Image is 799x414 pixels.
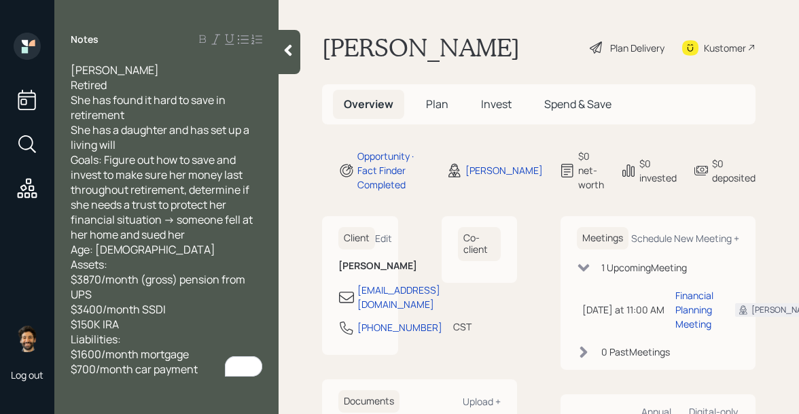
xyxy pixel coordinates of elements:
div: Opportunity · Fact Finder Completed [357,149,430,192]
div: $0 deposited [712,156,756,185]
span: Overview [344,97,393,111]
label: Notes [71,33,99,46]
span: Plan [426,97,448,111]
div: Financial Planning Meeting [675,288,713,331]
h6: Client [338,227,375,249]
div: Plan Delivery [610,41,664,55]
div: Upload + [463,395,501,408]
h6: [PERSON_NAME] [338,260,382,272]
span: [PERSON_NAME] Retired She has found it hard to save in retirement She has a daughter and has set ... [71,63,255,377]
span: Spend & Save [544,97,611,111]
div: Log out [11,368,43,381]
div: 0 Past Meeting s [601,345,670,359]
div: Edit [375,232,392,245]
div: $0 net-worth [578,149,604,192]
img: eric-schwartz-headshot.png [14,325,41,352]
div: [DATE] at 11:00 AM [582,303,664,317]
div: [PHONE_NUMBER] [357,320,442,334]
h6: Meetings [577,227,628,249]
div: Kustomer [704,41,746,55]
h1: [PERSON_NAME] [322,33,520,63]
div: 1 Upcoming Meeting [601,260,687,275]
div: $0 invested [639,156,677,185]
div: [PERSON_NAME] [465,163,543,177]
div: [EMAIL_ADDRESS][DOMAIN_NAME] [357,283,440,311]
div: To enrich screen reader interactions, please activate Accessibility in Grammarly extension settings [71,63,262,377]
h6: Co-client [458,227,501,261]
span: Invest [481,97,512,111]
div: Schedule New Meeting + [631,232,739,245]
h6: Documents [338,390,399,413]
